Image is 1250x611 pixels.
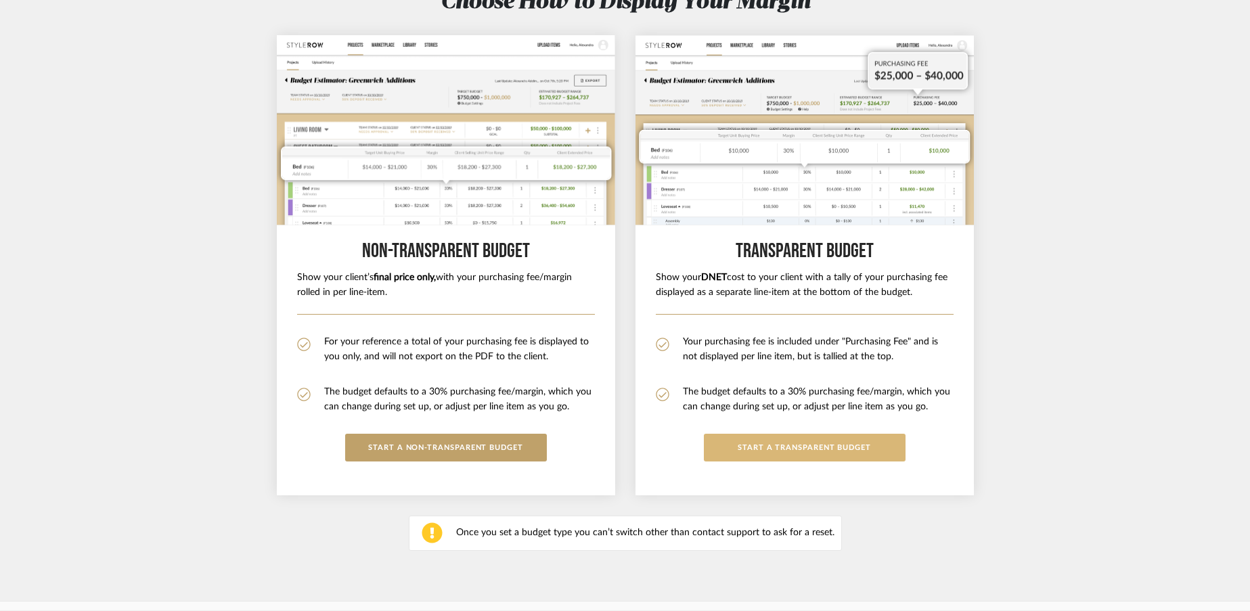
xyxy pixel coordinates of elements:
[374,273,436,282] b: final price only,
[297,239,595,264] h5: Non-Transparent BUDGET
[297,271,595,300] h6: Show your client’s with your purchasing fee/margin rolled in per line-item.
[409,516,842,551] div: Once you set a budget type you can’t switch other than contact support to ask for a reset.
[656,239,954,264] h5: Transparent budget
[701,273,727,282] b: DNET
[656,335,954,365] li: Your purchasing fee is included under "Purchasing Fee" and is not displayed per line item, but is...
[345,434,547,461] button: START A Non-Transparent BUDGET
[297,335,595,365] li: For your reference a total of your purchasing fee is displayed to you only, and will not export o...
[704,434,906,461] button: START a Transparent budget
[656,271,954,300] h6: Show your cost to your client with a tally of your purchasing fee displayed as a separate line-it...
[277,35,615,225] img: nontransparent.png
[297,385,595,415] li: The budget defaults to a 30% purchasing fee/margin, which you can change during set up, or adjust...
[656,385,954,415] li: The budget defaults to a 30% purchasing fee/margin, which you can change during set up, or adjust...
[635,35,974,225] img: transparent.png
